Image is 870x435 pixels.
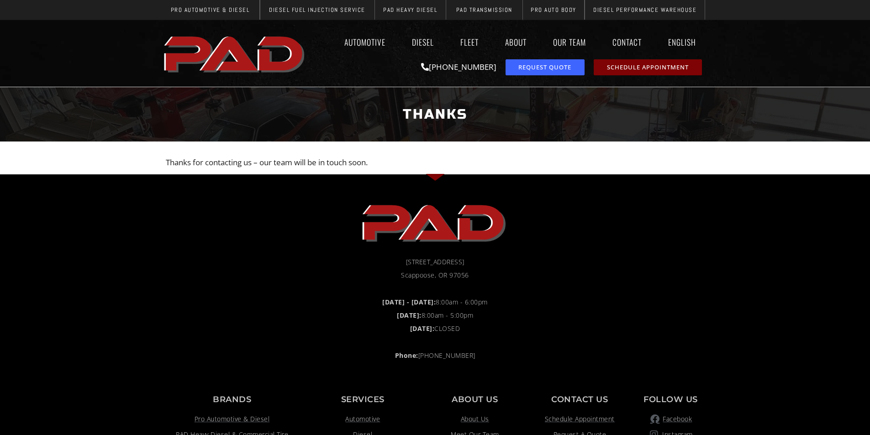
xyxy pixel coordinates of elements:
[401,270,469,281] span: Scappoose, OR 97056
[395,351,418,360] strong: Phone:
[518,64,571,70] span: Request Quote
[397,311,422,320] b: [DATE]:
[383,7,437,13] span: PAD Heavy Diesel
[403,31,443,52] a: Diesel
[496,31,535,52] a: About
[637,395,704,404] p: Follow Us
[427,414,522,425] a: About Us
[166,414,299,425] a: Pro Automotive & Diesel
[659,31,709,52] a: English
[382,298,436,306] b: [DATE] - [DATE]:
[382,297,488,308] span: 8:00am - 6:00pm
[395,350,475,361] span: [PHONE_NUMBER]
[171,7,250,13] span: Pro Automotive & Diesel
[308,395,418,404] p: Services
[593,7,696,13] span: Diesel Performance Warehouse
[166,395,299,404] p: Brands
[604,31,650,52] a: Contact
[421,62,496,72] a: [PHONE_NUMBER]
[336,31,394,52] a: Automotive
[410,323,460,334] span: CLOSED
[506,59,585,75] a: request a service or repair quote
[545,414,615,425] span: Schedule Appointment
[166,350,705,361] a: Phone:[PHONE_NUMBER]
[637,414,704,425] a: pro automotive and diesel facebook page
[161,29,309,78] img: The image shows the word "PAD" in bold, red, uppercase letters with a slight shadow effect.
[309,31,709,52] nav: Menu
[166,155,705,170] p: Thanks for contacting us – our team will be in touch soon.
[461,414,489,425] span: About Us
[161,29,309,78] a: pro automotive and diesel home page
[397,310,473,321] span: 8:00am - 5:00pm
[308,414,418,425] a: Automotive
[452,31,487,52] a: Fleet
[660,414,692,425] span: Facebook
[456,7,512,13] span: PAD Transmission
[532,414,627,425] a: Schedule Appointment
[531,7,576,13] span: Pro Auto Body
[345,414,380,425] span: Automotive
[269,7,365,13] span: Diesel Fuel Injection Service
[544,31,595,52] a: Our Team
[427,395,522,404] p: About Us
[166,197,705,247] a: pro automotive and diesel home page
[607,64,689,70] span: Schedule Appointment
[594,59,702,75] a: schedule repair or service appointment
[166,97,705,131] h1: Thanks
[406,257,464,267] span: [STREET_ADDRESS]
[359,197,510,247] img: The image shows the word "PAD" in bold, red, uppercase letters with a slight shadow effect.
[532,395,627,404] p: Contact us
[410,324,435,333] b: [DATE]:
[195,414,270,425] span: Pro Automotive & Diesel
